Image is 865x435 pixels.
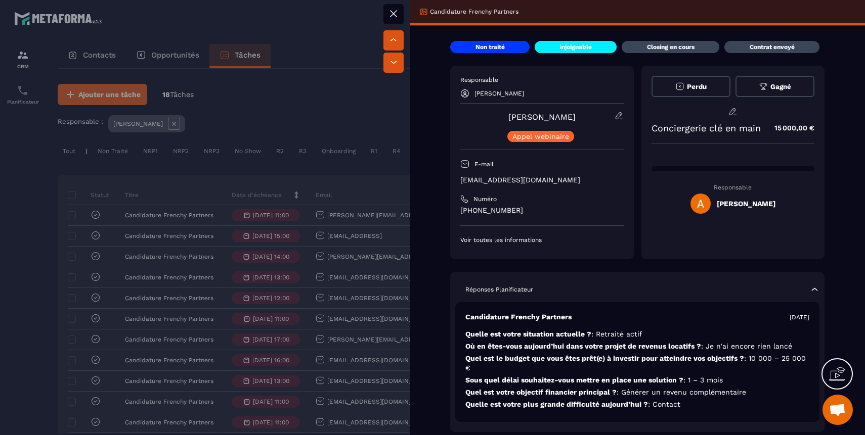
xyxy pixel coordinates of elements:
p: Voir toutes les informations [460,236,624,244]
p: Réponses Planificateur [465,285,533,294]
p: 15 000,00 € [764,118,814,138]
div: Ouvrir le chat [823,395,853,425]
span: Gagné [770,83,791,90]
span: : Générer un revenu complémentaire [617,388,746,396]
p: Responsable [460,76,624,84]
p: Numéro [473,195,497,203]
p: Candidature Frenchy Partners [430,8,518,16]
p: [EMAIL_ADDRESS][DOMAIN_NAME] [460,175,624,185]
p: [PHONE_NUMBER] [460,206,624,215]
p: Responsable [652,184,815,191]
p: Closing en cours [647,43,695,51]
p: Quel est votre objectif financier principal ? [465,388,809,397]
span: : 1 – 3 mois [683,376,723,384]
p: Candidature Frenchy Partners [465,312,572,322]
p: Contrat envoyé [750,43,795,51]
p: Quelle est votre plus grande difficulté aujourd’hui ? [465,400,809,409]
span: Perdu [687,83,707,90]
p: Quel est le budget que vous êtes prêt(e) à investir pour atteindre vos objectifs ? [465,354,809,373]
p: Quelle est votre situation actuelle ? [465,329,809,339]
button: Perdu [652,76,730,97]
p: injoignable [560,43,592,51]
p: Conciergerie clé en main [652,123,761,133]
span: : Retraité actif [591,330,642,338]
a: [PERSON_NAME] [508,112,576,122]
p: Appel webinaire [512,133,569,140]
button: Gagné [736,76,814,97]
p: [PERSON_NAME] [474,90,524,97]
p: Sous quel délai souhaitez-vous mettre en place une solution ? [465,375,809,385]
span: : Je n’ai encore rien lancé [701,342,792,350]
h5: [PERSON_NAME] [717,200,775,208]
p: E-mail [474,160,494,168]
span: : Contact [648,400,680,408]
p: Non traité [475,43,505,51]
p: Où en êtes-vous aujourd’hui dans votre projet de revenus locatifs ? [465,342,809,351]
p: [DATE] [790,313,809,321]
